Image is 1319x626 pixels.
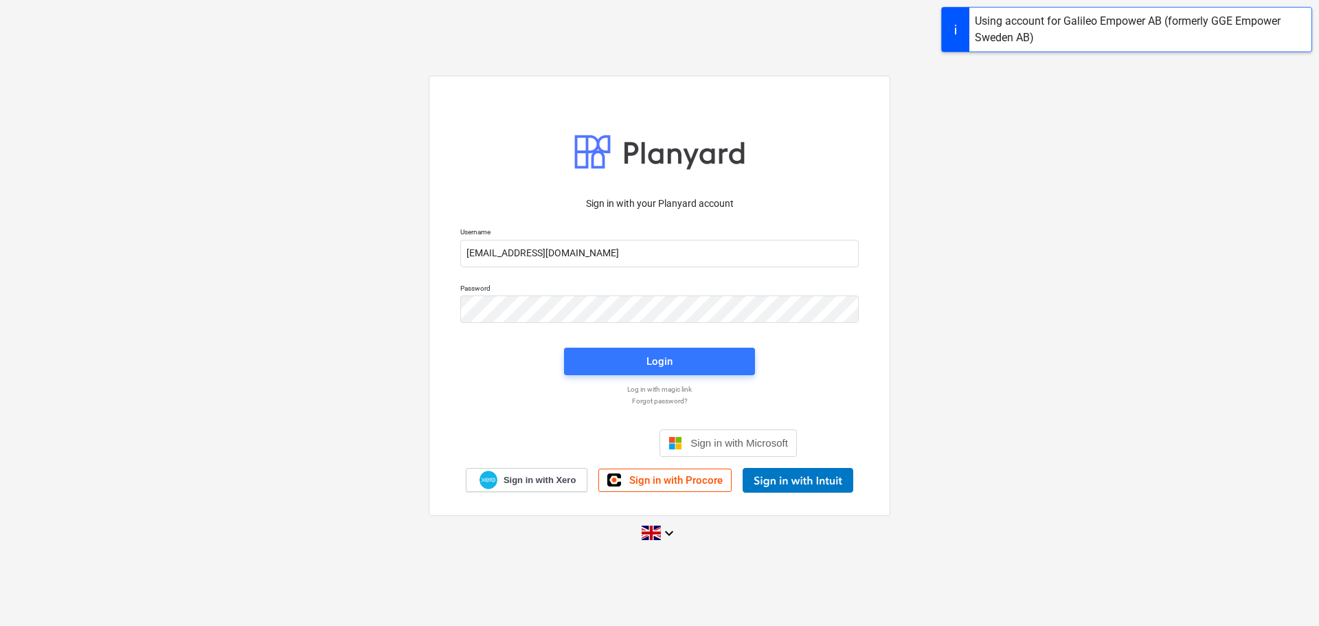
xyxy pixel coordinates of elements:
[504,474,576,487] span: Sign in with Xero
[975,13,1306,46] div: Using account for Galileo Empower AB (formerly GGE Empower Sweden AB)
[598,469,732,492] a: Sign in with Procore
[453,385,866,394] a: Log in with magic link
[646,353,673,370] div: Login
[460,284,859,295] p: Password
[460,240,859,267] input: Username
[661,525,677,541] i: keyboard_arrow_down
[480,471,497,489] img: Xero logo
[690,437,788,449] span: Sign in with Microsoft
[460,227,859,239] p: Username
[629,474,723,487] span: Sign in with Procore
[668,436,682,450] img: Microsoft logo
[460,197,859,211] p: Sign in with your Planyard account
[515,428,655,458] iframe: Sign in with Google Button
[453,396,866,405] a: Forgot password?
[564,348,755,375] button: Login
[466,468,588,492] a: Sign in with Xero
